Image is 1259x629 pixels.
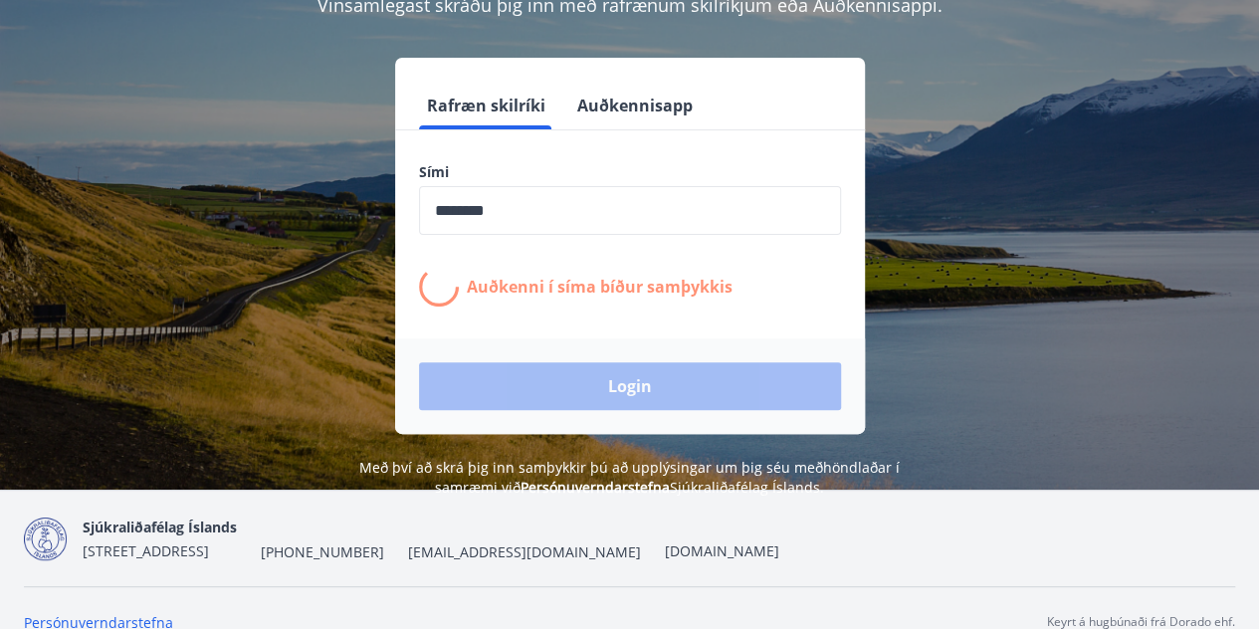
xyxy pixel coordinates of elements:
[24,518,67,560] img: d7T4au2pYIU9thVz4WmmUT9xvMNnFvdnscGDOPEg.png
[419,82,553,129] button: Rafræn skilríki
[83,541,209,560] span: [STREET_ADDRESS]
[569,82,701,129] button: Auðkennisapp
[261,542,384,562] span: [PHONE_NUMBER]
[408,542,641,562] span: [EMAIL_ADDRESS][DOMAIN_NAME]
[419,162,841,182] label: Sími
[83,518,237,536] span: Sjúkraliðafélag Íslands
[521,478,670,497] a: Persónuverndarstefna
[359,458,900,497] span: Með því að skrá þig inn samþykkir þú að upplýsingar um þig séu meðhöndlaðar í samræmi við Sjúkral...
[665,541,779,560] a: [DOMAIN_NAME]
[467,276,733,298] p: Auðkenni í síma bíður samþykkis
